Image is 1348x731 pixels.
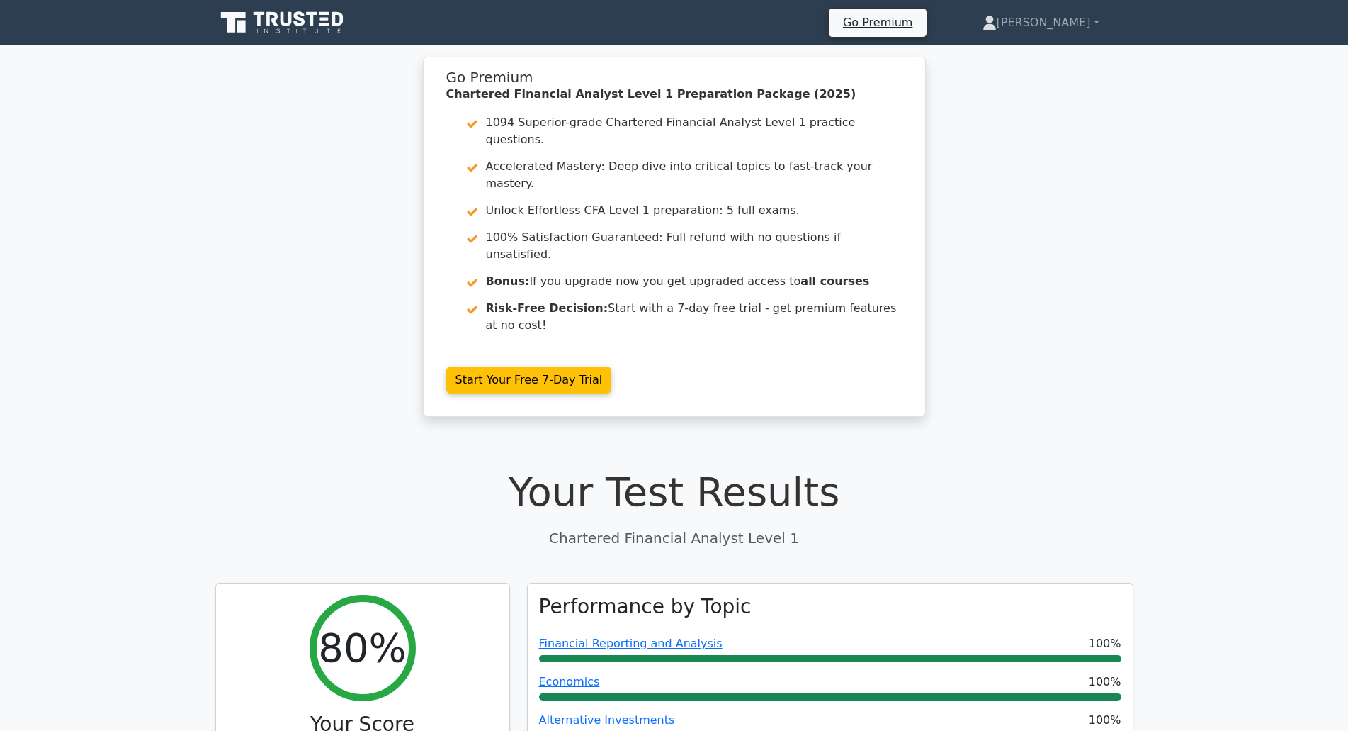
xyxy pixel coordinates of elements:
a: Go Premium [834,13,921,32]
h2: 80% [318,624,406,671]
a: Economics [539,675,600,688]
a: Financial Reporting and Analysis [539,637,723,650]
h1: Your Test Results [215,468,1133,515]
span: 100% [1089,674,1121,691]
p: Chartered Financial Analyst Level 1 [215,528,1133,549]
h3: Performance by Topic [539,595,752,619]
span: 100% [1089,635,1121,652]
a: Alternative Investments [539,713,675,727]
a: Start Your Free 7-Day Trial [446,367,612,394]
a: [PERSON_NAME] [948,9,1133,37]
span: 100% [1089,712,1121,729]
